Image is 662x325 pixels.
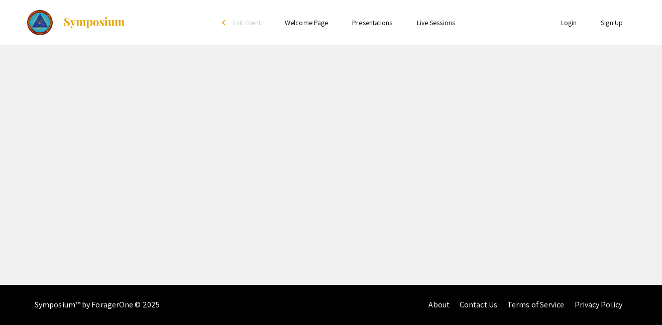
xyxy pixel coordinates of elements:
a: Presentations [352,18,392,27]
a: Welcome Page [285,18,328,27]
a: Login [561,18,577,27]
a: The 2023 Colorado Science & Engineering Fair [27,10,126,35]
a: Privacy Policy [575,299,622,310]
span: Exit Event [233,18,261,27]
img: Symposium by ForagerOne [63,17,126,29]
a: Contact Us [460,299,497,310]
img: The 2023 Colorado Science & Engineering Fair [27,10,53,35]
a: Live Sessions [417,18,455,27]
div: arrow_back_ios [222,20,228,26]
a: About [428,299,450,310]
a: Terms of Service [507,299,565,310]
a: Sign Up [601,18,623,27]
div: Symposium™ by ForagerOne © 2025 [35,285,160,325]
